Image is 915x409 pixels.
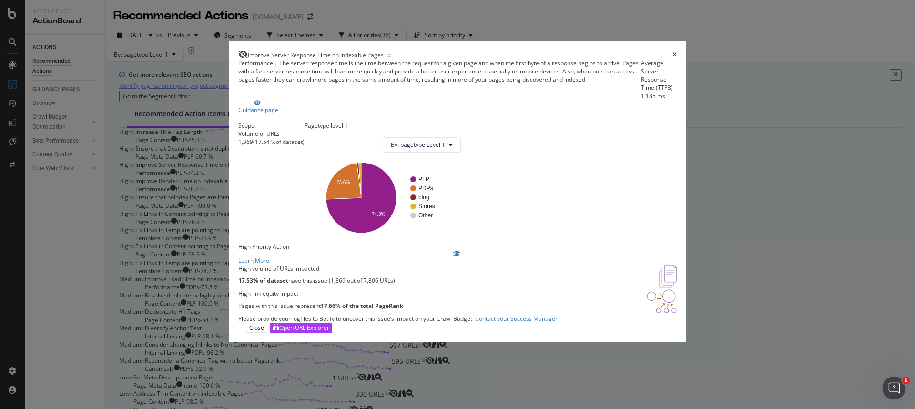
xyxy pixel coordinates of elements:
div: Average Server Response Time (TTFB) [641,59,677,92]
div: Scope [238,122,305,130]
img: DDxVyA23.png [647,289,677,313]
div: Open URL Explorer [279,324,329,332]
text: Stores [418,203,435,210]
div: Guidance page [238,106,278,114]
div: Please provide your logfiles to Botify to uncover this issue’s impact on your Crawl Budget. [238,315,677,323]
a: Learn More [238,251,677,265]
span: High Priority Action [238,243,289,251]
span: 1 [902,377,910,384]
div: Learn More [238,256,677,265]
span: By: pagetype Level 1 [391,141,445,149]
div: Volume of URLs [238,130,305,138]
text: PDPs [418,185,433,192]
button: Open URL Explorer [270,323,332,333]
img: Equal [387,54,391,57]
a: Contact your Success Manager [474,315,558,323]
div: Pagetype level 1 [305,122,468,130]
text: PLP [418,176,429,183]
button: By: pagetype Level 1 [383,137,461,153]
div: modal [229,41,686,342]
svg: A chart. [312,160,461,235]
div: eye-slash [238,51,248,58]
strong: 17.66% of the total PageRank [321,302,403,310]
text: blog [418,194,429,201]
div: Close [249,324,264,332]
div: 1,369 [238,138,253,146]
img: e5DMFwAAAABJRU5ErkJggg== [659,265,677,288]
span: Performance [238,59,273,67]
div: times [672,51,677,59]
div: High volume of URLs impacted [238,265,395,273]
div: The server response time is the time between the request for a given page and when the first byte... [238,59,641,100]
p: have this issue (1,369 out of 7,806 URLs) [238,276,395,285]
span: Improve Server Response Time on Indexable Pages [248,51,384,59]
iframe: Intercom live chat [883,377,905,399]
p: Pages with this issue represent [238,302,403,310]
a: Guidance page [238,100,278,114]
text: 74.3% [372,212,385,217]
div: 1,185 ms [641,92,677,100]
button: Close [246,323,267,333]
div: ( 17.54 % of dataset ) [253,138,305,146]
div: High link equity impact [238,289,403,297]
strong: 17.53% of dataset [238,276,288,285]
text: Other [418,212,433,219]
span: | [274,59,278,67]
text: 23.6% [336,180,350,185]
